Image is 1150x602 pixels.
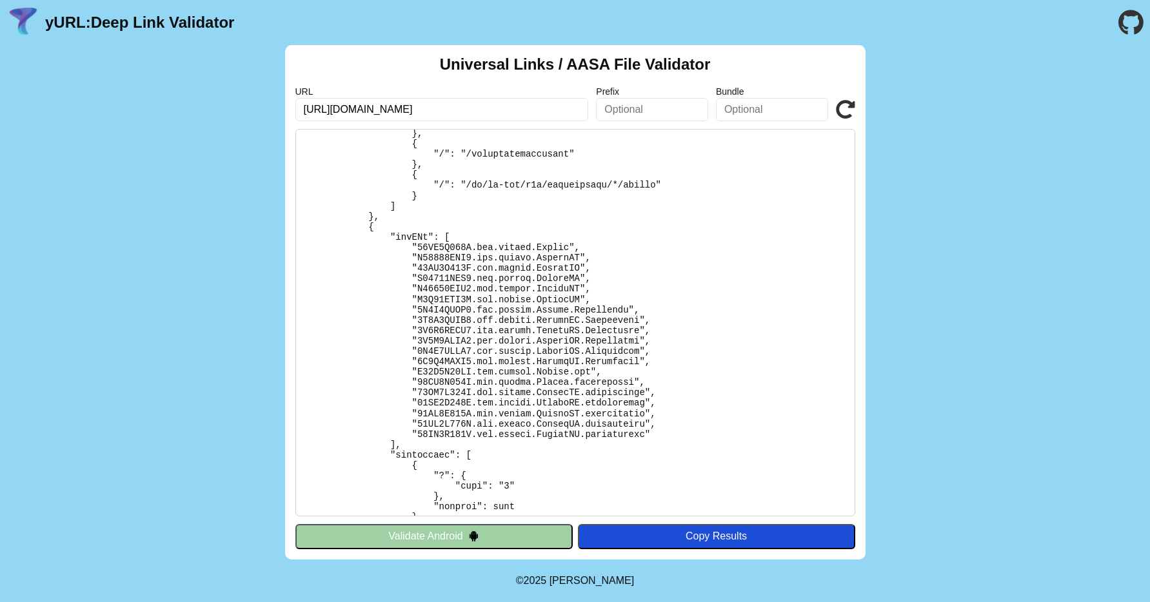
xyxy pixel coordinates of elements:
label: URL [295,86,589,97]
label: Bundle [716,86,828,97]
img: droidIcon.svg [468,530,479,541]
button: Copy Results [578,524,855,549]
h2: Universal Links / AASA File Validator [440,55,711,73]
a: Michael Ibragimchayev's Personal Site [550,575,635,586]
pre: Lorem ipsu do: sitam://con.adipis.eli/.sedd-eiusm/tempo-inc-utla-etdoloremag Al Enimadmi: Veni Qu... [295,129,855,516]
button: Validate Android [295,524,573,549]
div: Copy Results [584,530,849,542]
input: Required [295,98,589,121]
label: Prefix [596,86,708,97]
footer: © [516,559,634,602]
span: 2025 [524,575,547,586]
a: yURL:Deep Link Validator [45,14,234,32]
input: Optional [716,98,828,121]
input: Optional [596,98,708,121]
img: yURL Logo [6,6,40,39]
